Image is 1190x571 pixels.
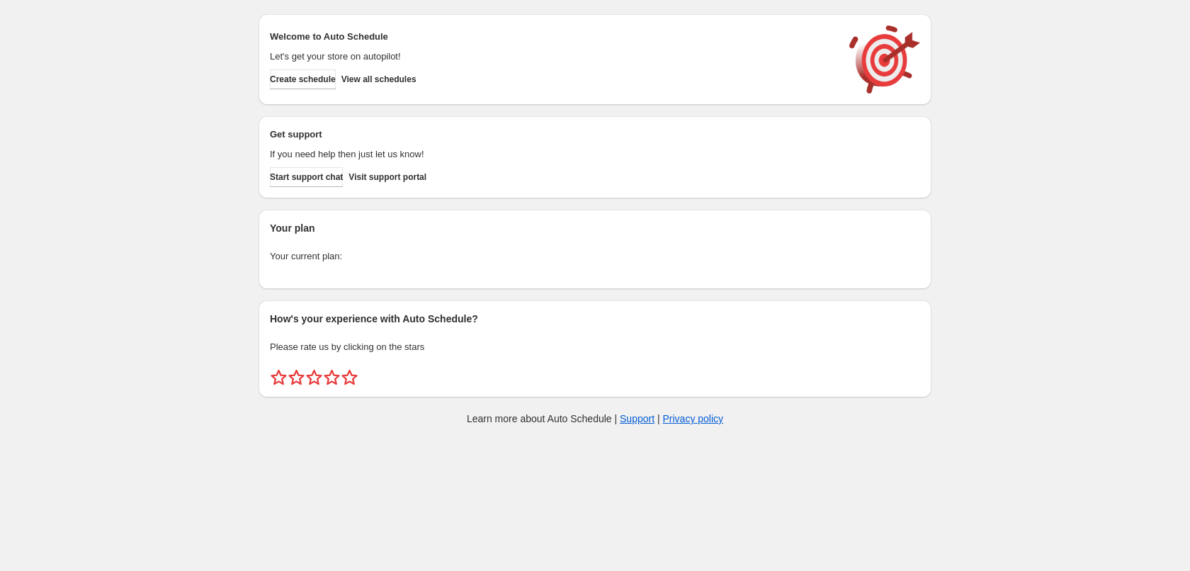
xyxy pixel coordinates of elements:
[270,167,343,187] a: Start support chat
[620,413,654,424] a: Support
[270,340,920,354] p: Please rate us by clicking on the stars
[270,171,343,183] span: Start support chat
[270,221,920,235] h2: Your plan
[467,412,723,426] p: Learn more about Auto Schedule | |
[270,30,835,44] h2: Welcome to Auto Schedule
[270,69,336,89] button: Create schedule
[341,69,416,89] button: View all schedules
[270,74,336,85] span: Create schedule
[270,312,920,326] h2: How's your experience with Auto Schedule?
[341,74,416,85] span: View all schedules
[270,249,920,264] p: Your current plan:
[348,171,426,183] span: Visit support portal
[348,167,426,187] a: Visit support portal
[270,147,835,162] p: If you need help then just let us know!
[270,128,835,142] h2: Get support
[663,413,724,424] a: Privacy policy
[270,50,835,64] p: Let's get your store on autopilot!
